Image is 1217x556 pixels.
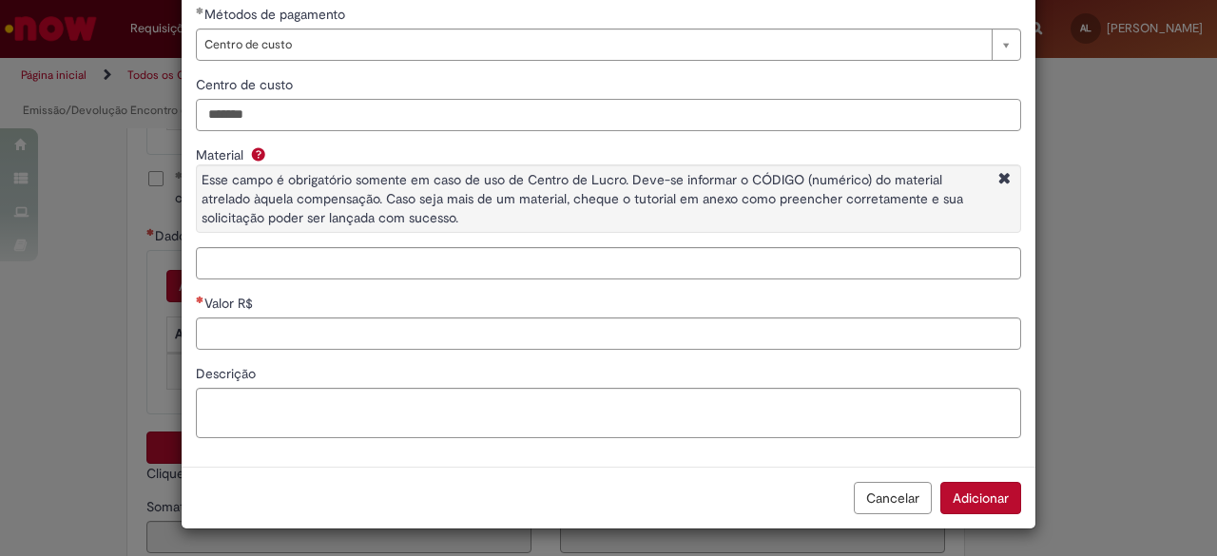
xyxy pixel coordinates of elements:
button: Cancelar [854,482,932,514]
span: Centro de custo [196,76,297,93]
span: Centro de custo [204,29,982,60]
span: Ajuda para Material [247,146,270,162]
span: Necessários [196,296,204,303]
input: Centro de custo [196,99,1021,131]
button: Adicionar [940,482,1021,514]
i: Fechar More information Por question_material [994,170,1015,190]
input: Material [196,247,1021,279]
span: Valor R$ [204,295,257,312]
span: Descrição [196,365,260,382]
span: Obrigatório Preenchido [196,7,204,14]
span: Material [196,146,247,163]
span: Esse campo é obrigatório somente em caso de uso de Centro de Lucro. Deve-se informar o CÓDIGO (nu... [202,171,963,226]
span: Métodos de pagamento [204,6,349,23]
input: Valor R$ [196,317,1021,350]
textarea: Descrição [196,388,1021,438]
